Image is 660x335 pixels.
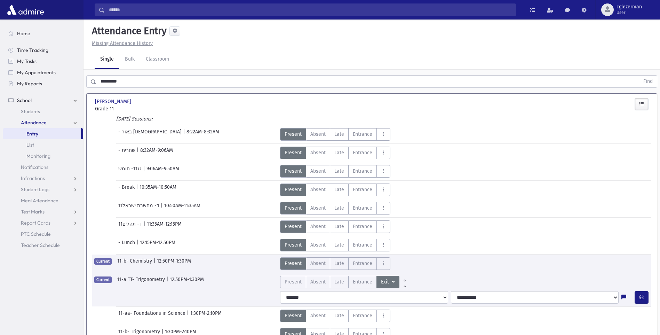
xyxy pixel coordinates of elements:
[89,25,167,37] h5: Attendance Entry
[3,184,83,195] a: Student Logs
[26,131,38,137] span: Entry
[3,28,83,39] a: Home
[310,278,326,286] span: Absent
[118,220,143,233] span: 11ד- תהלים
[186,128,219,141] span: 8:22AM-8:32AM
[21,197,58,204] span: Meal Attendance
[334,204,344,212] span: Late
[17,80,42,87] span: My Reports
[21,119,47,126] span: Attendance
[285,167,302,175] span: Present
[353,260,372,267] span: Entrance
[334,131,344,138] span: Late
[21,220,50,226] span: Report Cards
[21,242,60,248] span: Teacher Schedule
[376,276,399,288] button: Exit
[17,97,32,103] span: School
[95,50,119,69] a: Single
[639,76,657,87] button: Find
[89,40,153,46] a: Missing Attendance History
[140,50,175,69] a: Classroom
[310,131,326,138] span: Absent
[118,184,136,196] span: - Break
[26,142,34,148] span: List
[310,149,326,156] span: Absent
[310,223,326,230] span: Absent
[280,165,390,178] div: AttTypes
[353,149,372,156] span: Entrance
[285,223,302,230] span: Present
[285,260,302,267] span: Present
[117,276,166,288] span: 11-a TT- Trigonometry
[143,165,146,178] span: |
[334,260,344,267] span: Late
[17,69,56,76] span: My Appointments
[353,167,372,175] span: Entrance
[285,204,302,212] span: Present
[353,312,372,319] span: Entrance
[140,184,176,196] span: 10:35AM-10:50AM
[334,312,344,319] span: Late
[3,128,81,139] a: Entry
[310,186,326,193] span: Absent
[183,128,186,141] span: |
[157,257,191,270] span: 12:50PM-1:30PM
[119,50,140,69] a: Bulk
[285,186,302,193] span: Present
[353,186,372,193] span: Entrance
[285,149,302,156] span: Present
[280,184,390,196] div: AttTypes
[3,139,83,150] a: List
[280,128,390,141] div: AttTypes
[3,45,83,56] a: Time Tracking
[310,167,326,175] span: Absent
[353,241,372,249] span: Entrance
[21,186,49,193] span: Student Logs
[117,257,153,270] span: 11-b- Chemistry
[17,47,48,53] span: Time Tracking
[334,223,344,230] span: Late
[187,310,190,322] span: |
[6,3,46,17] img: AdmirePro
[140,147,173,159] span: 8:32AM-9:06AM
[26,153,50,159] span: Monitoring
[285,131,302,138] span: Present
[164,202,200,215] span: 10:50AM-11:35AM
[310,312,326,319] span: Absent
[3,195,83,206] a: Meal Attendance
[334,278,344,286] span: Late
[280,310,390,322] div: AttTypes
[3,95,83,106] a: School
[136,239,140,251] span: |
[92,40,153,46] u: Missing Attendance History
[3,67,83,78] a: My Appointments
[143,220,147,233] span: |
[166,276,170,288] span: |
[353,223,372,230] span: Entrance
[21,108,40,115] span: Students
[280,276,410,288] div: AttTypes
[3,240,83,251] a: Teacher Schedule
[118,239,136,251] span: - Lunch
[280,239,390,251] div: AttTypes
[353,278,372,286] span: Entrance
[310,241,326,249] span: Absent
[3,206,83,217] a: Test Marks
[118,202,161,215] span: 11ד- מחשבת ישראל
[118,147,137,159] span: - שחרית
[280,220,390,233] div: AttTypes
[21,164,48,170] span: Notifications
[94,258,112,265] span: Current
[353,131,372,138] span: Entrance
[118,128,183,141] span: - באור [DEMOGRAPHIC_DATA]
[3,106,83,117] a: Students
[3,150,83,162] a: Monitoring
[285,278,302,286] span: Present
[3,78,83,89] a: My Reports
[137,147,140,159] span: |
[3,217,83,228] a: Report Cards
[153,257,157,270] span: |
[147,220,182,233] span: 11:35AM-12:15PM
[334,186,344,193] span: Late
[617,10,642,15] span: User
